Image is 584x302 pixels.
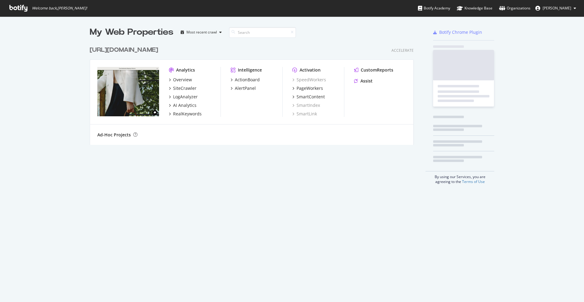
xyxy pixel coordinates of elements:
a: SiteCrawler [169,85,196,91]
div: SmartContent [297,94,325,100]
div: LogAnalyzer [173,94,198,100]
a: Overview [169,77,192,83]
div: PageWorkers [297,85,323,91]
div: [URL][DOMAIN_NAME] [90,46,158,54]
div: RealKeywords [173,111,202,117]
div: Botify Academy [418,5,450,11]
a: PageWorkers [292,85,323,91]
a: SpeedWorkers [292,77,326,83]
a: SmartLink [292,111,317,117]
div: Knowledge Base [457,5,492,11]
a: LogAnalyzer [169,94,198,100]
div: Ad-Hoc Projects [97,132,131,138]
div: Analytics [176,67,195,73]
a: Botify Chrome Plugin [433,29,482,35]
div: CustomReports [361,67,393,73]
a: ActionBoard [231,77,260,83]
a: [URL][DOMAIN_NAME] [90,46,161,54]
a: CustomReports [354,67,393,73]
button: Most recent crawl [178,27,224,37]
div: Assist [360,78,373,84]
div: Activation [300,67,321,73]
div: SiteCrawler [173,85,196,91]
a: RealKeywords [169,111,202,117]
div: By using our Services, you are agreeing to the [426,171,494,184]
div: My Web Properties [90,26,173,38]
div: Accelerate [391,48,414,53]
a: AI Analytics [169,102,196,108]
input: Search [229,27,296,38]
a: Assist [354,78,373,84]
a: SmartContent [292,94,325,100]
div: grid [90,38,419,145]
div: Most recent crawl [186,30,217,34]
a: SmartIndex [292,102,320,108]
span: Claudia Hackett [543,5,571,11]
div: Organizations [499,5,530,11]
div: Overview [173,77,192,83]
a: Terms of Use [462,179,485,184]
div: Botify Chrome Plugin [439,29,482,35]
div: Intelligence [238,67,262,73]
div: ActionBoard [235,77,260,83]
div: AI Analytics [173,102,196,108]
a: AlertPanel [231,85,256,91]
div: AlertPanel [235,85,256,91]
button: [PERSON_NAME] [530,3,581,13]
span: Welcome back, [PERSON_NAME] ! [32,6,87,11]
img: https://demellierlondon.com/ [97,67,159,116]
